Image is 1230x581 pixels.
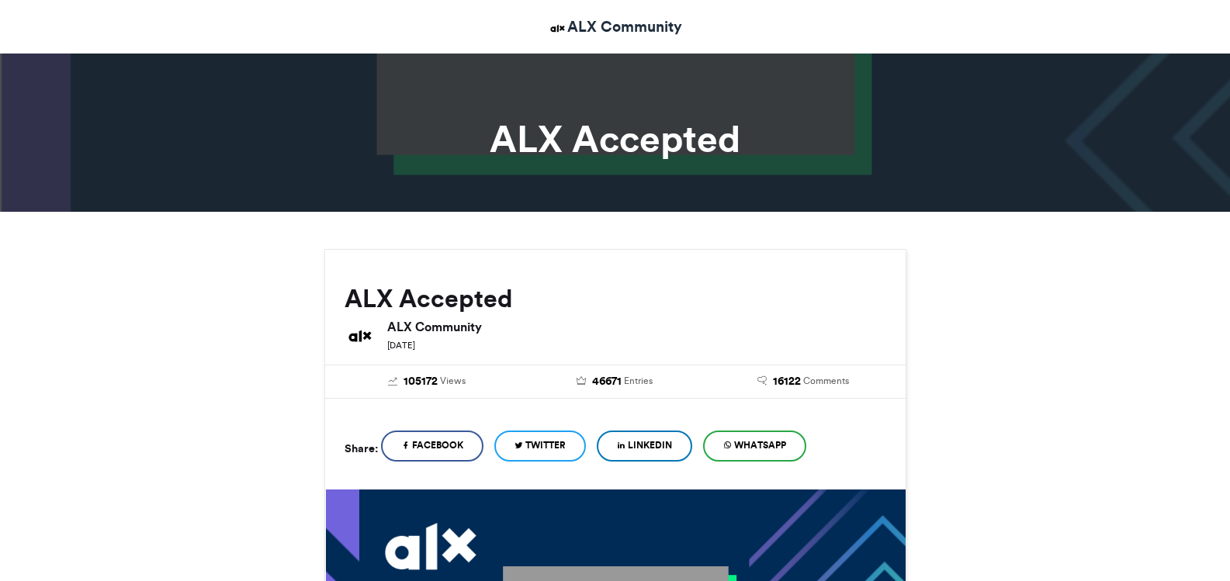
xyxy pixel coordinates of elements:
span: Views [440,374,466,388]
a: 105172 Views [345,373,510,390]
small: [DATE] [387,340,415,351]
span: 105172 [404,373,438,390]
h6: ALX Community [387,320,886,333]
img: ALX Community [345,320,376,351]
a: WhatsApp [703,431,806,462]
h5: Share: [345,438,378,458]
span: Facebook [412,438,463,452]
span: 16122 [773,373,801,390]
a: ALX Community [548,16,682,38]
span: Twitter [525,438,566,452]
span: Entries [624,374,653,388]
h2: ALX Accepted [345,285,886,313]
span: LinkedIn [628,438,672,452]
img: ALX Community [548,19,567,38]
span: 46671 [592,373,622,390]
span: WhatsApp [734,438,786,452]
span: Comments [803,374,849,388]
a: 46671 Entries [532,373,698,390]
h1: ALX Accepted [185,120,1046,157]
a: Twitter [494,431,586,462]
a: LinkedIn [597,431,692,462]
a: 16122 Comments [721,373,886,390]
a: Facebook [381,431,483,462]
